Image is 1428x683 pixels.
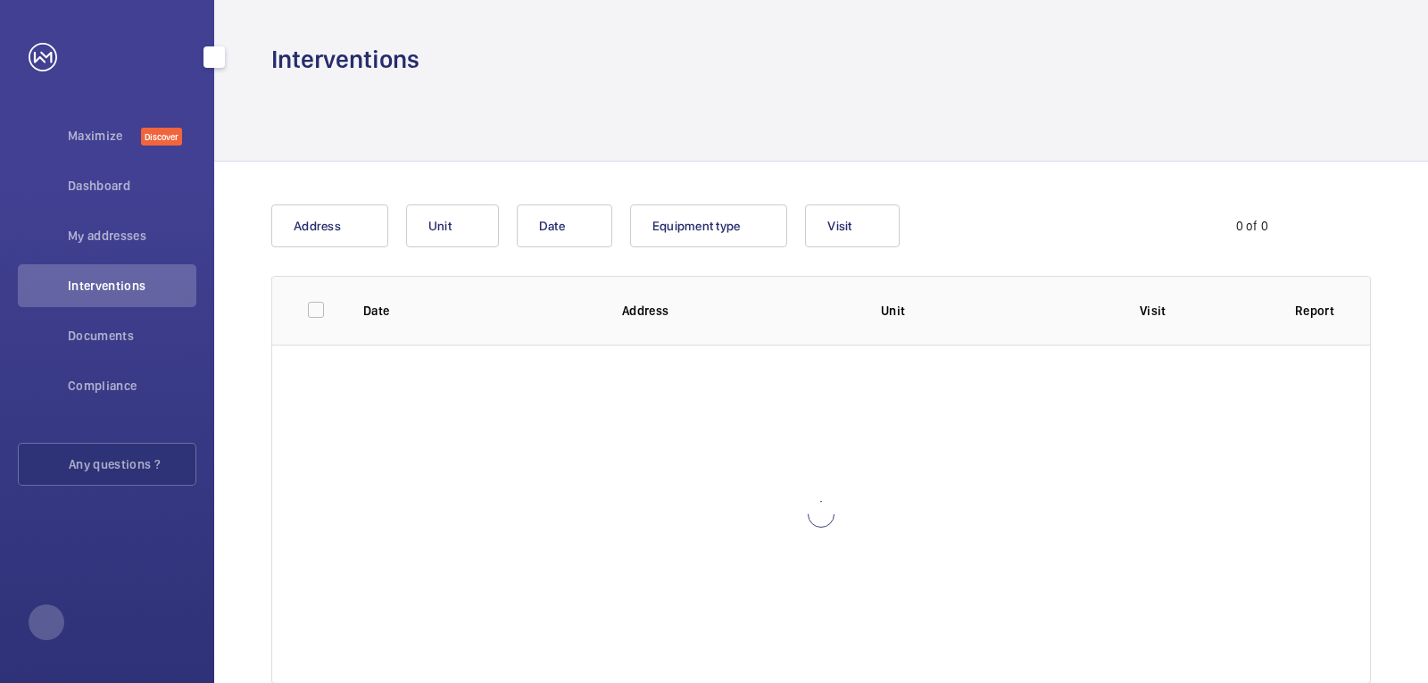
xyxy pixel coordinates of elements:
p: Address [622,302,852,320]
button: Address [271,204,388,247]
span: My addresses [68,227,196,245]
p: Report [1295,302,1334,320]
button: Unit [406,204,499,247]
h1: Interventions [271,43,419,76]
p: Unit [881,302,1111,320]
span: Compliance [68,377,196,395]
span: Dashboard [68,177,196,195]
p: Date [363,302,389,320]
button: Date [517,204,612,247]
div: 0 of 0 [1236,217,1268,235]
span: Interventions [68,277,196,295]
span: Visit [827,219,851,233]
span: Unit [428,219,452,233]
button: Visit [805,204,899,247]
span: Any questions ? [69,455,195,473]
span: Address [294,219,341,233]
button: Equipment type [630,204,788,247]
span: Discover [141,128,182,146]
span: Documents [68,327,196,345]
span: Maximize [68,127,141,145]
span: Equipment type [652,219,741,233]
span: Date [539,219,565,233]
p: Visit [1140,302,1166,320]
